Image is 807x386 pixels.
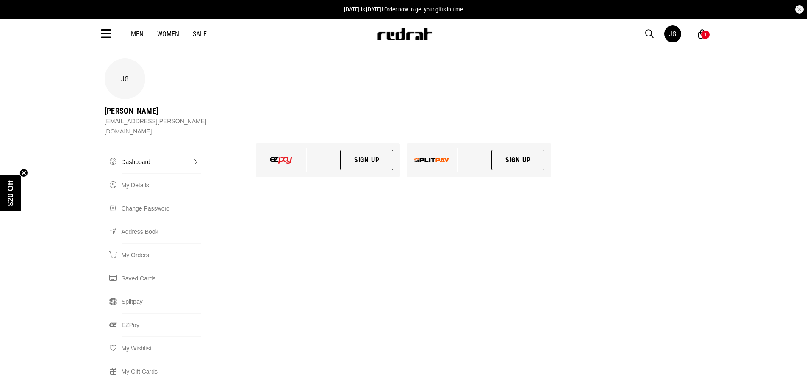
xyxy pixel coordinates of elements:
[344,6,463,13] span: [DATE] is [DATE]! Order now to get your gifts in time
[122,173,201,197] a: My Details
[698,30,706,39] a: 1
[122,197,201,220] a: Change Password
[122,267,201,290] a: Saved Cards
[669,30,676,38] div: JG
[122,360,201,383] a: My Gift Cards
[122,313,201,336] a: EZPay
[340,150,394,170] a: Sign Up
[19,169,28,177] button: Close teaser
[7,3,32,29] button: Open LiveChat chat widget
[105,58,145,99] div: JG
[704,32,707,38] div: 1
[122,220,201,243] a: Address Book
[122,336,201,360] a: My Wishlist
[105,116,242,136] div: [EMAIL_ADDRESS][PERSON_NAME][DOMAIN_NAME]
[157,30,179,38] a: Women
[6,180,15,206] span: $20 Off
[122,290,201,313] a: Splitpay
[105,106,242,116] div: [PERSON_NAME]
[131,30,144,38] a: Men
[122,243,201,267] a: My Orders
[193,30,207,38] a: Sale
[414,158,449,162] img: splitpay
[377,28,433,40] img: Redrat logo
[491,150,545,170] a: Sign Up
[122,150,201,173] a: Dashboard
[270,157,292,164] img: ezpay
